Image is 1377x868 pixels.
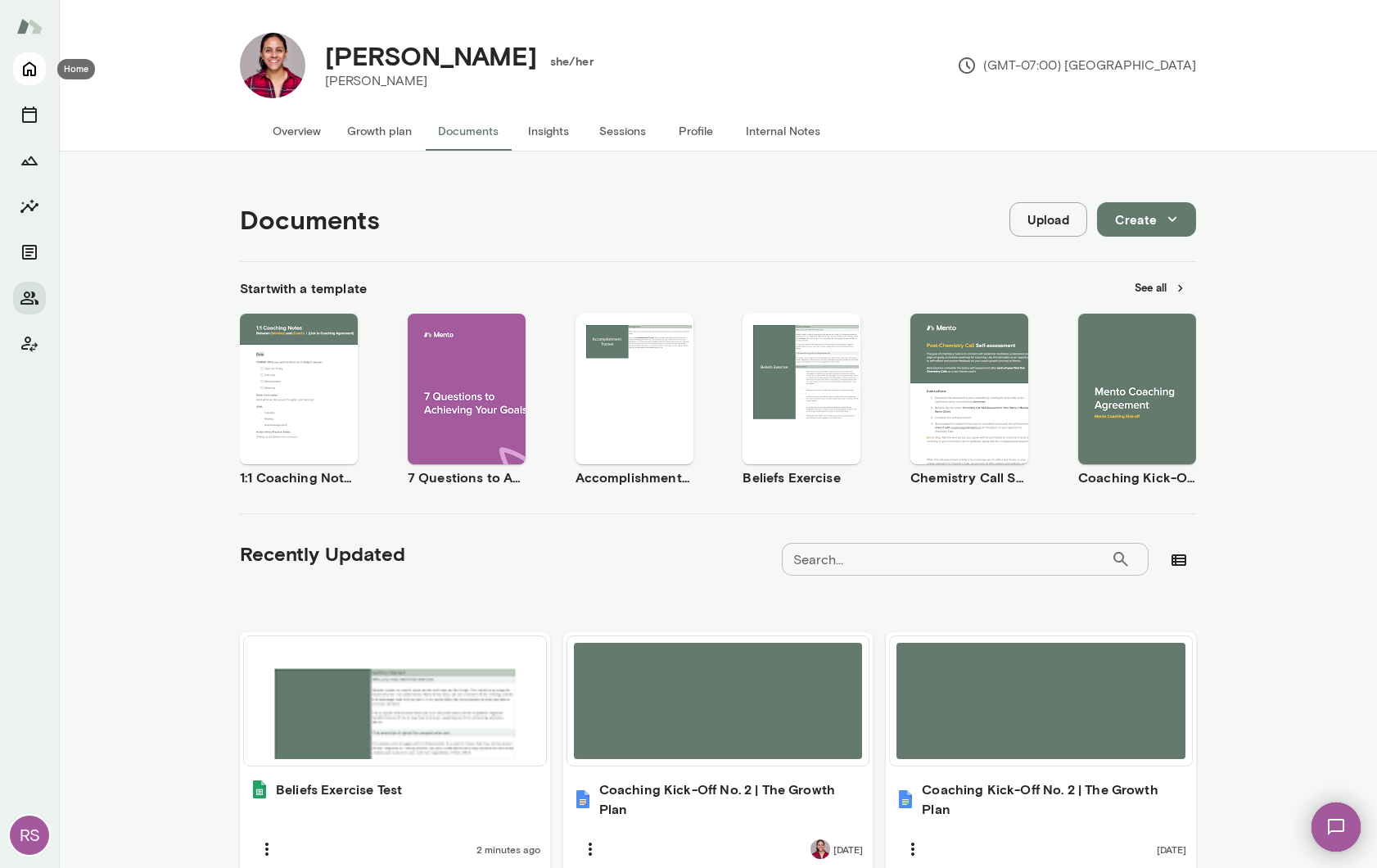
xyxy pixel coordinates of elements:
[13,144,46,177] button: Growth Plan
[325,71,580,91] p: [PERSON_NAME]
[276,780,402,799] h6: Beliefs Exercise Test
[833,843,863,856] span: [DATE]
[550,53,594,70] h6: she/her
[585,111,659,151] button: Sessions
[13,236,46,269] button: Documents
[334,111,425,151] button: Growth plan
[896,789,915,809] img: Coaching Kick-Off No. 2 | The Growth Plan
[240,204,380,235] h4: Documents
[13,98,46,131] button: Sessions
[13,328,46,360] button: Client app
[733,111,833,151] button: Internal Notes
[1009,202,1087,237] button: Upload
[512,111,585,151] button: Insights
[1157,843,1186,856] span: [DATE]
[1097,202,1196,237] button: Create
[743,468,860,487] h6: Beliefs Exercise
[240,540,405,567] h5: Recently Updated
[810,839,830,859] img: Siddhi Sundar
[659,111,733,151] button: Profile
[1078,468,1196,487] h6: Coaching Kick-Off | Coaching Agreement
[476,843,540,856] span: 2 minutes ago
[325,40,537,71] h4: [PERSON_NAME]
[13,52,46,85] button: Home
[240,278,367,298] h6: Start with a template
[13,190,46,223] button: Insights
[599,780,864,819] h6: Coaching Kick-Off No. 2 | The Growth Plan
[576,468,693,487] h6: Accomplishment Tracker
[10,816,49,855] div: RS
[16,11,43,42] img: Mento
[240,33,305,98] img: Siddhi Sundar
[57,59,95,79] div: Home
[408,468,526,487] h6: 7 Questions to Achieving Your Goals
[260,111,334,151] button: Overview
[250,780,269,799] img: Beliefs Exercise Test
[957,56,1196,75] p: (GMT-07:00) [GEOGRAPHIC_DATA]
[240,468,358,487] h6: 1:1 Coaching Notes
[1125,275,1196,301] button: See all
[573,789,593,809] img: Coaching Kick-Off No. 2 | The Growth Plan
[922,780,1186,819] h6: Coaching Kick-Off No. 2 | The Growth Plan
[425,111,512,151] button: Documents
[910,468,1028,487] h6: Chemistry Call Self-Assessment [Coaches only]
[13,282,46,314] button: Members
